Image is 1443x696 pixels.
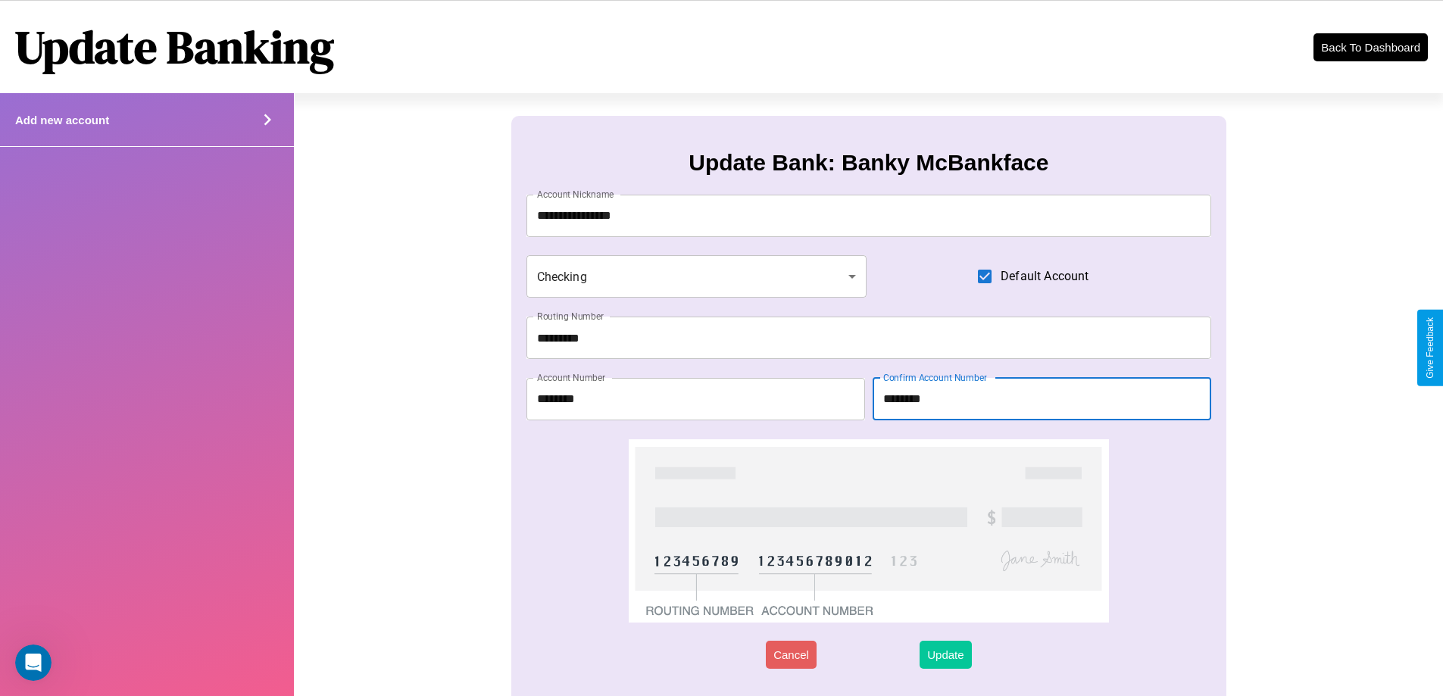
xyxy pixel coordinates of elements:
label: Account Nickname [537,188,614,201]
div: Give Feedback [1425,317,1435,379]
span: Default Account [1001,267,1088,286]
h4: Add new account [15,114,109,126]
h1: Update Banking [15,16,334,78]
label: Confirm Account Number [883,371,987,384]
div: Checking [526,255,867,298]
label: Account Number [537,371,605,384]
button: Update [920,641,971,669]
h3: Update Bank: Banky McBankface [689,150,1048,176]
button: Cancel [766,641,817,669]
iframe: Intercom live chat [15,645,52,681]
button: Back To Dashboard [1313,33,1428,61]
label: Routing Number [537,310,604,323]
img: check [629,439,1108,623]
